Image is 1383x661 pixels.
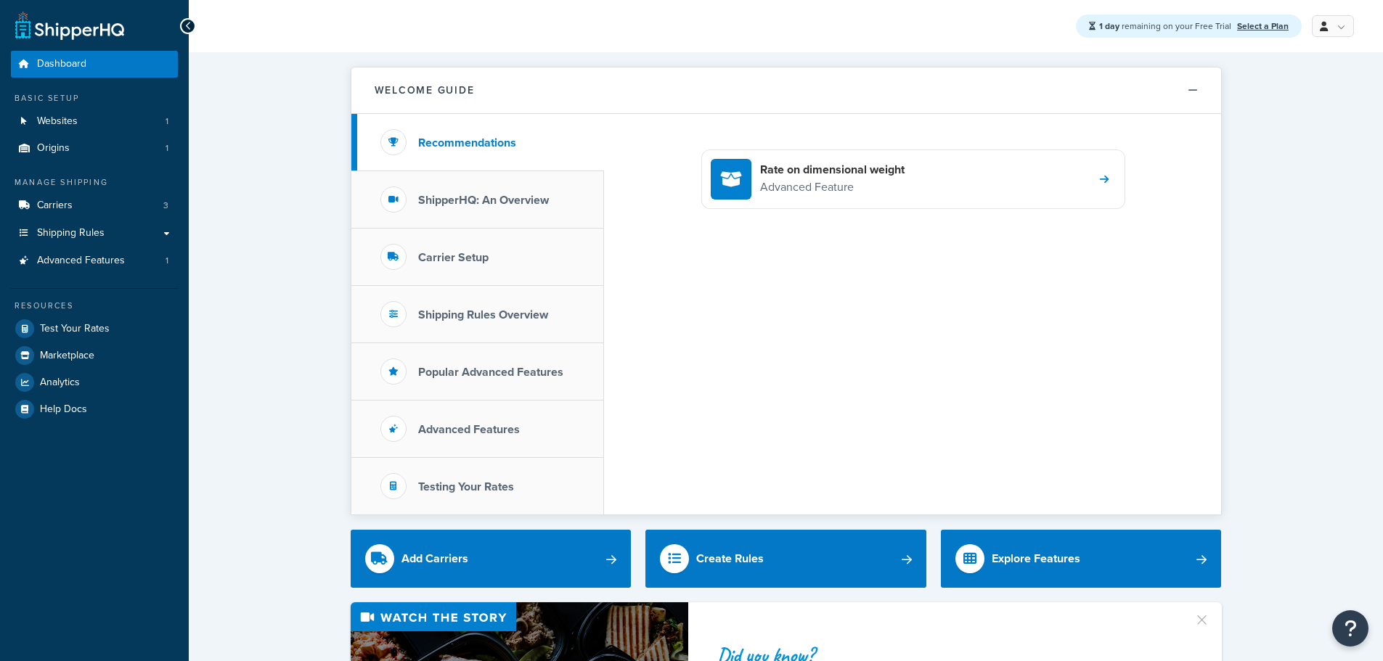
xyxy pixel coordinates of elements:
[37,200,73,212] span: Carriers
[418,423,520,436] h3: Advanced Features
[941,530,1222,588] a: Explore Features
[11,176,178,189] div: Manage Shipping
[1237,20,1289,33] a: Select a Plan
[11,369,178,395] a: Analytics
[760,178,905,197] p: Advanced Feature
[11,135,178,162] a: Origins1
[696,549,764,569] div: Create Rules
[418,194,549,207] h3: ShipperHQ: An Overview
[11,192,178,219] a: Carriers3
[418,366,563,379] h3: Popular Advanced Features
[166,255,168,267] span: 1
[375,85,475,96] h2: Welcome Guide
[11,92,178,104] div: Basic Setup
[11,342,178,369] a: Marketplace
[40,377,80,389] span: Analytics
[760,162,905,178] h4: Rate on dimensional weight
[418,251,489,264] h3: Carrier Setup
[11,108,178,135] li: Websites
[11,192,178,219] li: Carriers
[11,135,178,162] li: Origins
[37,255,125,267] span: Advanced Features
[1099,20,1233,33] span: remaining on your Free Trial
[11,220,178,247] a: Shipping Rules
[11,247,178,274] li: Advanced Features
[418,480,514,493] h3: Testing Your Rates
[401,549,468,569] div: Add Carriers
[37,227,105,239] span: Shipping Rules
[166,142,168,155] span: 1
[1099,20,1119,33] strong: 1 day
[166,115,168,128] span: 1
[40,350,94,362] span: Marketplace
[645,530,926,588] a: Create Rules
[37,115,78,128] span: Websites
[11,247,178,274] a: Advanced Features1
[40,323,110,335] span: Test Your Rates
[11,51,178,78] a: Dashboard
[418,308,548,321] h3: Shipping Rules Overview
[163,200,168,212] span: 3
[11,300,178,312] div: Resources
[351,67,1221,114] button: Welcome Guide
[40,403,87,416] span: Help Docs
[11,108,178,135] a: Websites1
[992,549,1080,569] div: Explore Features
[37,142,70,155] span: Origins
[1332,610,1368,646] button: Open Resource Center
[351,530,632,588] a: Add Carriers
[37,58,86,70] span: Dashboard
[418,136,516,149] h3: Recommendations
[11,316,178,342] a: Test Your Rates
[11,396,178,422] a: Help Docs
